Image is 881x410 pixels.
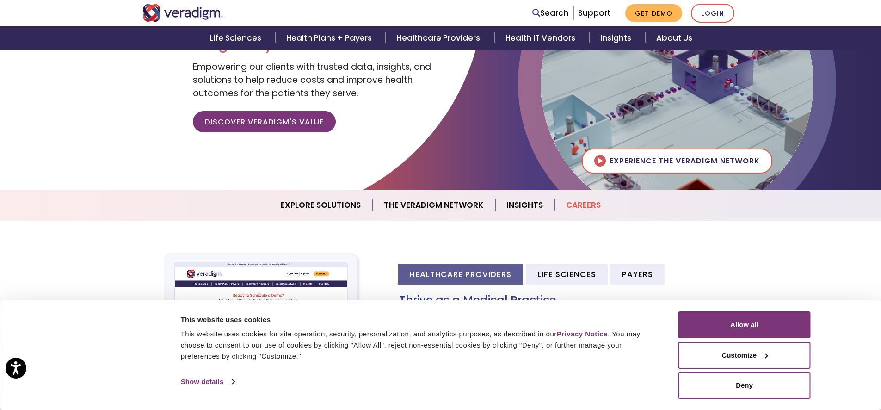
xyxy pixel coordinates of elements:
a: Insights [589,26,645,50]
a: The Veradigm Network [373,193,495,217]
h1: Transforming Health, Insightfully® [193,18,433,53]
a: Discover Veradigm's Value [193,111,336,132]
h3: Thrive as a Medical Practice [399,294,739,307]
a: Careers [555,193,612,217]
a: About Us [645,26,703,50]
button: Allow all [678,311,811,338]
iframe: Drift Chat Widget [703,343,870,399]
button: Customize [678,342,811,369]
a: Health IT Vendors [494,26,589,50]
a: Health Plans + Payers [275,26,386,50]
li: Healthcare Providers [398,264,523,285]
img: Veradigm logo [142,4,223,22]
a: Healthcare Providers [386,26,494,50]
a: Support [578,7,610,19]
a: Search [532,7,568,19]
a: Insights [495,193,555,217]
a: Get Demo [625,4,682,22]
span: Empowering our clients with trusted data, insights, and solutions to help reduce costs and improv... [193,61,431,99]
a: Show details [181,375,234,389]
button: Deny [678,372,811,399]
a: Privacy Notice [557,330,608,338]
div: This website uses cookies for site operation, security, personalization, and analytics purposes, ... [181,329,658,362]
a: Explore Solutions [270,193,373,217]
a: Life Sciences [198,26,275,50]
li: Payers [610,264,665,285]
div: This website uses cookies [181,314,658,325]
a: Login [691,4,734,23]
li: Life Sciences [526,264,608,285]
